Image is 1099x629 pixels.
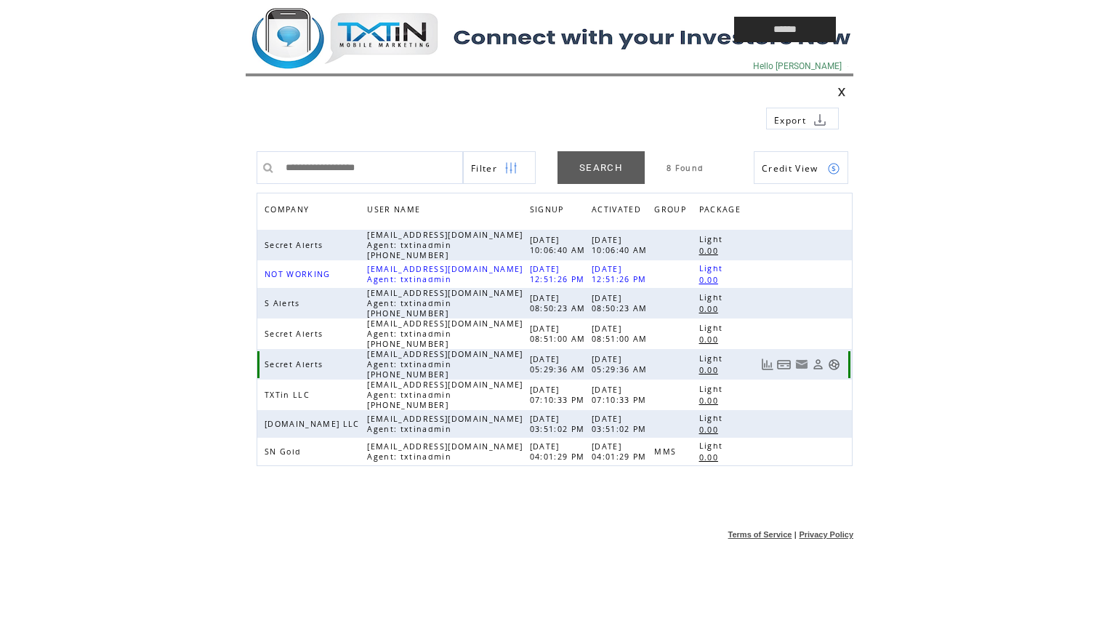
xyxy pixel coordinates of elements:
span: COMPANY [265,201,313,222]
span: Show filters [471,162,497,175]
span: SN Gold [265,446,305,457]
span: Secret Alerts [265,240,326,250]
a: 0.00 [699,394,725,406]
span: [EMAIL_ADDRESS][DOMAIN_NAME] Agent: txtinadmin [PHONE_NUMBER] [367,318,523,349]
img: filters.png [504,152,518,185]
span: [DATE] 08:50:23 AM [530,293,589,313]
a: Filter [463,151,536,184]
a: USER NAME [367,204,424,213]
span: Light [699,441,727,451]
span: [DATE] 03:51:02 PM [592,414,651,434]
span: Light [699,353,727,364]
span: 0.00 [699,365,722,375]
span: 0.00 [699,246,722,256]
span: Secret Alerts [265,329,326,339]
span: NOT WORKING [265,269,334,279]
span: Light [699,384,727,394]
a: SEARCH [557,151,645,184]
span: 0.00 [699,425,722,435]
span: SIGNUP [530,201,568,222]
a: Support [828,358,840,371]
a: View Bills [777,358,792,371]
a: 0.00 [699,273,725,286]
a: Resend welcome email to this user [795,358,808,371]
span: Light [699,234,727,244]
span: [DOMAIN_NAME] LLC [265,419,363,429]
span: 0.00 [699,304,722,314]
span: Light [699,413,727,423]
span: [DATE] 05:29:36 AM [530,354,589,374]
span: Light [699,263,727,273]
span: [DATE] 07:10:33 PM [592,385,651,405]
span: Light [699,323,727,333]
a: 0.00 [699,364,725,376]
a: 0.00 [699,333,725,345]
span: [DATE] 05:29:36 AM [592,354,651,374]
span: [DATE] 10:06:40 AM [530,235,589,255]
span: 0.00 [699,396,722,406]
span: PACKAGE [699,201,744,222]
span: GROUP [654,201,690,222]
a: ACTIVATED [592,201,648,222]
span: MMS [654,446,680,457]
img: credits.png [827,162,840,175]
a: Credit View [754,151,848,184]
a: 0.00 [699,451,725,463]
span: [EMAIL_ADDRESS][DOMAIN_NAME] Agent: txtinadmin [PHONE_NUMBER] [367,230,523,260]
span: [EMAIL_ADDRESS][DOMAIN_NAME] Agent: txtinadmin [PHONE_NUMBER] [367,288,523,318]
span: S Alerts [265,298,304,308]
span: 0.00 [699,275,722,285]
a: Terms of Service [728,530,792,539]
span: USER NAME [367,201,424,222]
a: 0.00 [699,423,725,436]
a: GROUP [654,201,693,222]
span: Hello [PERSON_NAME] [753,61,842,71]
a: COMPANY [265,204,313,213]
span: Show Credits View [762,162,818,175]
span: ACTIVATED [592,201,645,222]
span: [DATE] 08:51:00 AM [530,324,589,344]
a: SIGNUP [530,204,568,213]
span: [DATE] 03:51:02 PM [530,414,589,434]
span: [DATE] 08:51:00 AM [592,324,651,344]
span: [EMAIL_ADDRESS][DOMAIN_NAME] Agent: txtinadmin [PHONE_NUMBER] [367,380,523,410]
span: | [794,530,797,539]
span: Secret Alerts [265,359,326,369]
span: 8 Found [667,163,704,173]
span: [DATE] 10:06:40 AM [592,235,651,255]
a: View Profile [812,358,824,371]
span: [DATE] 04:01:29 PM [530,441,589,462]
a: 0.00 [699,303,725,315]
span: [EMAIL_ADDRESS][DOMAIN_NAME] Agent: txtinadmin [367,264,523,284]
span: 0.00 [699,334,722,345]
span: [EMAIL_ADDRESS][DOMAIN_NAME] Agent: txtinadmin [PHONE_NUMBER] [367,349,523,380]
span: Light [699,292,727,303]
a: View Usage [761,358,773,371]
a: 0.00 [699,244,725,257]
img: download.png [813,113,826,127]
span: [DATE] 07:10:33 PM [530,385,589,405]
span: [DATE] 12:51:26 PM [530,264,589,284]
span: [DATE] 12:51:26 PM [592,264,651,284]
span: [EMAIL_ADDRESS][DOMAIN_NAME] Agent: txtinadmin [367,441,523,462]
span: [DATE] 08:50:23 AM [592,293,651,313]
span: 0.00 [699,452,722,462]
a: PACKAGE [699,201,748,222]
a: Export [766,108,839,129]
span: Export to csv file [774,114,806,127]
span: TXTin LLC [265,390,313,400]
a: Privacy Policy [799,530,853,539]
span: [EMAIL_ADDRESS][DOMAIN_NAME] Agent: txtinadmin [367,414,523,434]
span: [DATE] 04:01:29 PM [592,441,651,462]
